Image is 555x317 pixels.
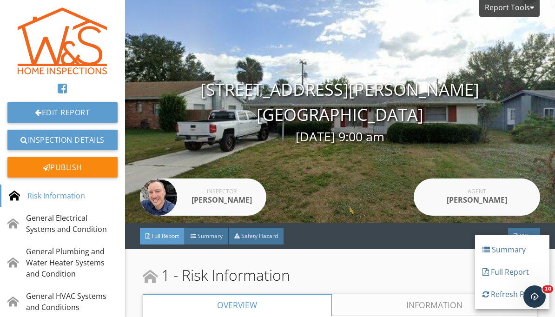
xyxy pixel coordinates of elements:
a: Inspection Details [7,130,118,150]
a: Full Report [475,261,549,283]
img: ae99506ed5ea4141abac2fb758b84c43.jpeg [140,178,177,216]
span: Safety Hazard [241,232,278,240]
span: 10 [542,285,553,293]
div: Inspector [185,189,259,194]
div: Risk Information [9,190,85,201]
a: Information [332,294,537,316]
span: Summary [198,232,223,240]
iframe: Intercom live chat [523,285,546,308]
div: [STREET_ADDRESS][PERSON_NAME] [GEOGRAPHIC_DATA] [125,77,555,146]
a: Summary [475,238,549,261]
div: [DATE] 9:00 am [125,127,555,146]
span: 1 - Risk Information [143,264,290,286]
span: Full Report [152,232,179,240]
a: Inspector [PERSON_NAME] [140,178,266,216]
div: [PERSON_NAME] [440,194,514,205]
div: General HVAC Systems and Conditions [7,291,118,313]
div: Summary [482,244,542,255]
div: [PERSON_NAME] [185,194,259,205]
a: Edit Report [7,102,118,123]
div: Agent [440,189,514,194]
div: General Electrical Systems and Condition [7,212,118,235]
img: 1DA752CF-FAF6-4AE5-8783-308D30930FDD.png [18,7,107,74]
div: Publish [7,157,118,178]
span: PDF [520,232,530,240]
div: General Plumbing and Water Heater Systems and Condition [7,246,118,279]
div: Full Report [482,266,542,277]
div: Refresh PDFs [482,289,542,300]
